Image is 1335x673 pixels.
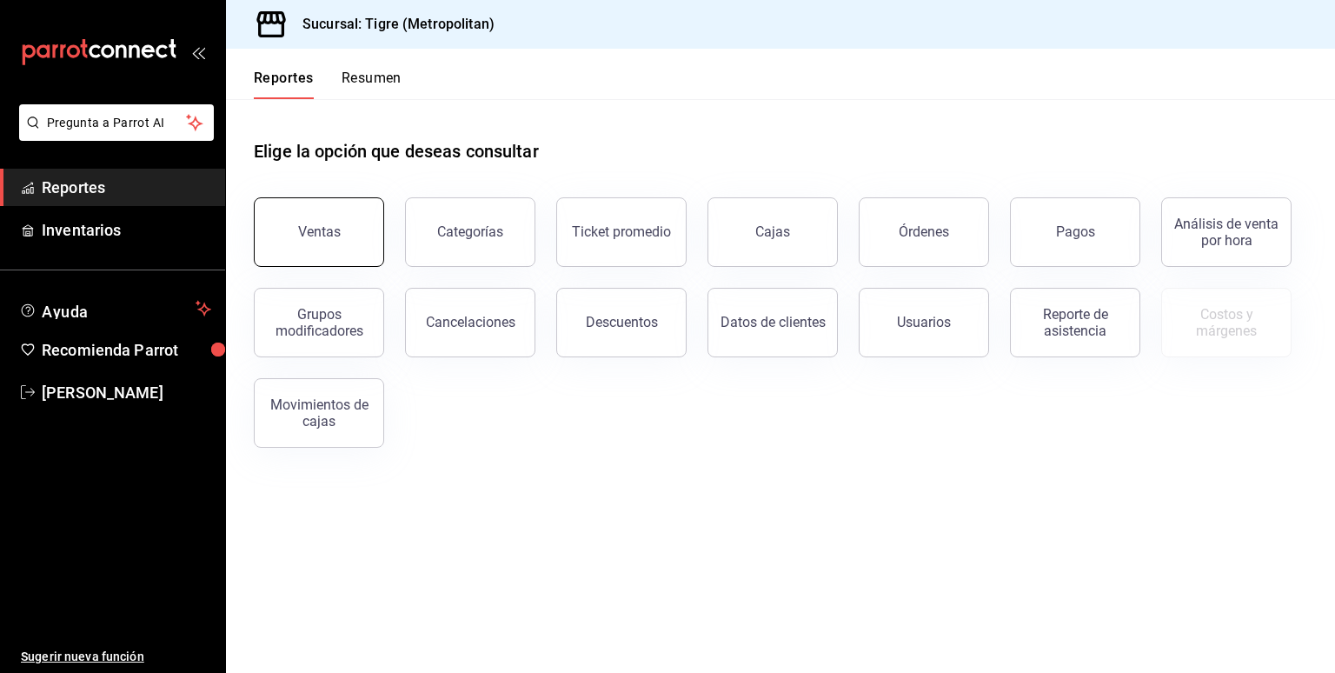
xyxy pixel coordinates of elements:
[1172,216,1280,249] div: Análisis de venta por hora
[437,223,503,240] div: Categorías
[1010,288,1140,357] button: Reporte de asistencia
[1161,288,1292,357] button: Contrata inventarios para ver este reporte
[42,338,211,362] span: Recomienda Parrot
[21,648,211,666] span: Sugerir nueva función
[426,314,515,330] div: Cancelaciones
[254,197,384,267] button: Ventas
[899,223,949,240] div: Órdenes
[298,223,341,240] div: Ventas
[1056,223,1095,240] div: Pagos
[265,396,373,430] div: Movimientos de cajas
[572,223,671,240] div: Ticket promedio
[586,314,658,330] div: Descuentos
[1010,197,1140,267] button: Pagos
[859,288,989,357] button: Usuarios
[342,70,402,99] button: Resumen
[897,314,951,330] div: Usuarios
[405,197,535,267] button: Categorías
[707,197,838,267] a: Cajas
[1021,306,1129,339] div: Reporte de asistencia
[254,288,384,357] button: Grupos modificadores
[47,114,187,132] span: Pregunta a Parrot AI
[405,288,535,357] button: Cancelaciones
[19,104,214,141] button: Pregunta a Parrot AI
[254,378,384,448] button: Movimientos de cajas
[859,197,989,267] button: Órdenes
[556,197,687,267] button: Ticket promedio
[556,288,687,357] button: Descuentos
[254,70,402,99] div: navigation tabs
[254,70,314,99] button: Reportes
[721,314,826,330] div: Datos de clientes
[1161,197,1292,267] button: Análisis de venta por hora
[265,306,373,339] div: Grupos modificadores
[191,45,205,59] button: open_drawer_menu
[42,381,211,404] span: [PERSON_NAME]
[755,222,791,243] div: Cajas
[707,288,838,357] button: Datos de clientes
[254,138,539,164] h1: Elige la opción que deseas consultar
[289,14,495,35] h3: Sucursal: Tigre (Metropolitan)
[42,176,211,199] span: Reportes
[1172,306,1280,339] div: Costos y márgenes
[42,218,211,242] span: Inventarios
[12,126,214,144] a: Pregunta a Parrot AI
[42,298,189,319] span: Ayuda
